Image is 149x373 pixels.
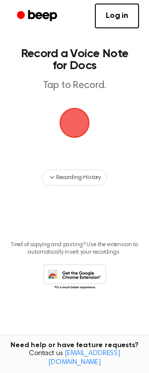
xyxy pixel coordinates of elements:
p: Tap to Record. [18,80,131,92]
span: Contact us [6,350,143,367]
img: Beep Logo [60,108,89,138]
h1: Record a Voice Note for Docs [18,48,131,72]
a: Log in [95,3,139,28]
a: [EMAIL_ADDRESS][DOMAIN_NAME] [48,350,120,366]
a: Beep [10,6,66,26]
span: Recording History [56,173,101,182]
button: Recording History [42,170,107,186]
p: Tired of copying and pasting? Use the extension to automatically insert your recordings. [8,241,141,256]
